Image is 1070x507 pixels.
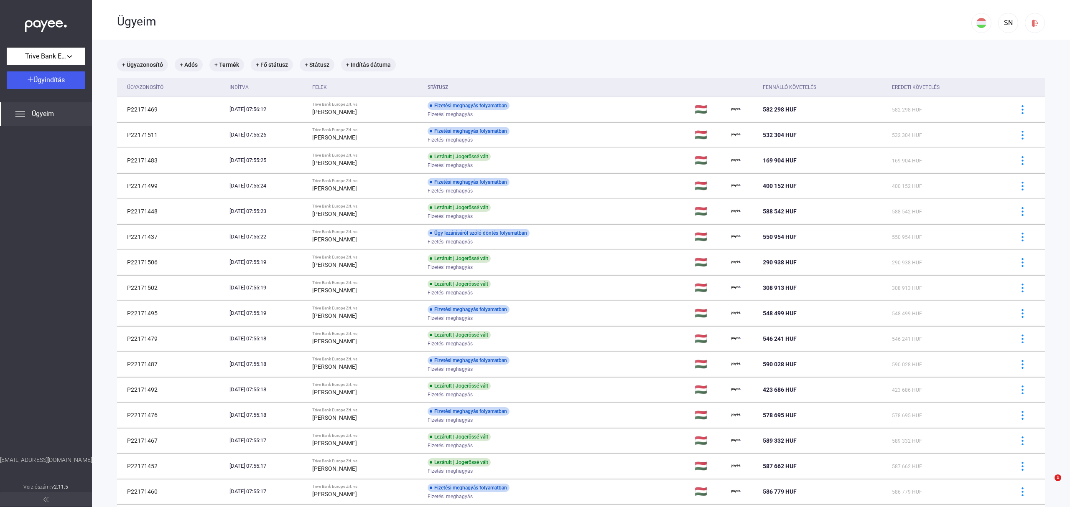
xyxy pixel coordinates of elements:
[731,334,741,344] img: payee-logo
[731,410,741,420] img: payee-logo
[763,463,797,469] span: 587 662 HUF
[763,157,797,164] span: 169 904 HUF
[691,173,728,198] td: 🇭🇺
[691,275,728,300] td: 🇭🇺
[229,284,306,292] div: [DATE] 07:55:19
[892,209,922,215] span: 588 542 HUF
[229,233,306,241] div: [DATE] 07:55:22
[428,492,473,502] span: Fizetési meghagyás
[1014,457,1031,475] button: more-blue
[731,130,741,140] img: payee-logo
[229,105,306,114] div: [DATE] 07:56:12
[1014,253,1031,271] button: more-blue
[763,132,797,138] span: 532 304 HUF
[731,487,741,497] img: payee-logo
[428,178,510,186] div: Fizetési meghagyás folyamatban
[428,458,491,466] div: Lezárult | Jogerőssé vált
[1014,406,1031,424] button: more-blue
[763,208,797,215] span: 588 542 HUF
[312,82,327,92] div: Felek
[1037,474,1057,494] iframe: Intercom live chat
[428,466,473,476] span: Fizetési meghagyás
[229,131,306,139] div: [DATE] 07:55:26
[251,58,293,71] mat-chip: + Fő státusz
[209,58,244,71] mat-chip: + Termék
[229,156,306,165] div: [DATE] 07:55:25
[763,335,797,342] span: 546 241 HUF
[892,336,922,342] span: 546 241 HUF
[1014,152,1031,169] button: more-blue
[312,408,421,413] div: Trive Bank Europe Zrt. vs
[1055,474,1061,481] span: 1
[731,359,741,369] img: payee-logo
[892,183,922,189] span: 400 152 HUF
[312,134,357,141] strong: [PERSON_NAME]
[892,82,940,92] div: Eredeti követelés
[428,364,473,374] span: Fizetési meghagyás
[229,411,306,419] div: [DATE] 07:55:18
[428,305,510,314] div: Fizetési meghagyás folyamatban
[428,152,491,161] div: Lezárult | Jogerőssé vált
[892,107,922,113] span: 582 298 HUF
[312,204,421,209] div: Trive Bank Europe Zrt. vs
[731,206,741,216] img: payee-logo
[312,255,421,260] div: Trive Bank Europe Zrt. vs
[1014,483,1031,500] button: more-blue
[117,97,226,122] td: P22171469
[117,479,226,504] td: P22171460
[428,390,473,400] span: Fizetési meghagyás
[43,497,48,502] img: arrow-double-left-grey.svg
[428,313,473,323] span: Fizetési meghagyás
[229,82,306,92] div: Indítva
[117,403,226,428] td: P22171476
[428,186,473,196] span: Fizetési meghagyás
[1018,233,1027,241] img: more-blue
[1018,105,1027,114] img: more-blue
[7,48,85,65] button: Trive Bank Europe Zrt.
[691,377,728,402] td: 🇭🇺
[428,262,473,272] span: Fizetési meghagyás
[1018,436,1027,445] img: more-blue
[731,461,741,471] img: payee-logo
[1018,385,1027,394] img: more-blue
[312,306,421,311] div: Trive Bank Europe Zrt. vs
[428,203,491,212] div: Lezárult | Jogerőssé vált
[117,148,226,173] td: P22171483
[312,102,421,107] div: Trive Bank Europe Zrt. vs
[117,250,226,275] td: P22171506
[691,352,728,377] td: 🇭🇺
[312,363,357,370] strong: [PERSON_NAME]
[892,311,922,317] span: 548 499 HUF
[731,257,741,267] img: payee-logo
[312,210,357,217] strong: [PERSON_NAME]
[763,106,797,113] span: 582 298 HUF
[691,148,728,173] td: 🇭🇺
[1014,355,1031,373] button: more-blue
[312,127,421,132] div: Trive Bank Europe Zrt. vs
[1014,203,1031,220] button: more-blue
[229,82,249,92] div: Indítva
[428,254,491,263] div: Lezárult | Jogerőssé vált
[312,389,357,395] strong: [PERSON_NAME]
[763,82,885,92] div: Fennálló követelés
[117,352,226,377] td: P22171487
[691,301,728,326] td: 🇭🇺
[976,18,986,28] img: HU
[998,13,1018,33] button: SN
[312,484,421,489] div: Trive Bank Europe Zrt. vs
[892,387,922,393] span: 423 686 HUF
[428,382,491,390] div: Lezárult | Jogerőssé vált
[117,173,226,198] td: P22171499
[312,382,421,387] div: Trive Bank Europe Zrt. vs
[763,412,797,418] span: 578 695 HUF
[1014,177,1031,195] button: more-blue
[117,15,971,29] div: Ügyeim
[428,280,491,288] div: Lezárult | Jogerőssé vált
[312,491,357,497] strong: [PERSON_NAME]
[312,357,421,362] div: Trive Bank Europe Zrt. vs
[117,428,226,453] td: P22171467
[300,58,334,71] mat-chip: + Státusz
[428,415,473,425] span: Fizetési meghagyás
[1014,381,1031,398] button: more-blue
[312,178,421,183] div: Trive Bank Europe Zrt. vs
